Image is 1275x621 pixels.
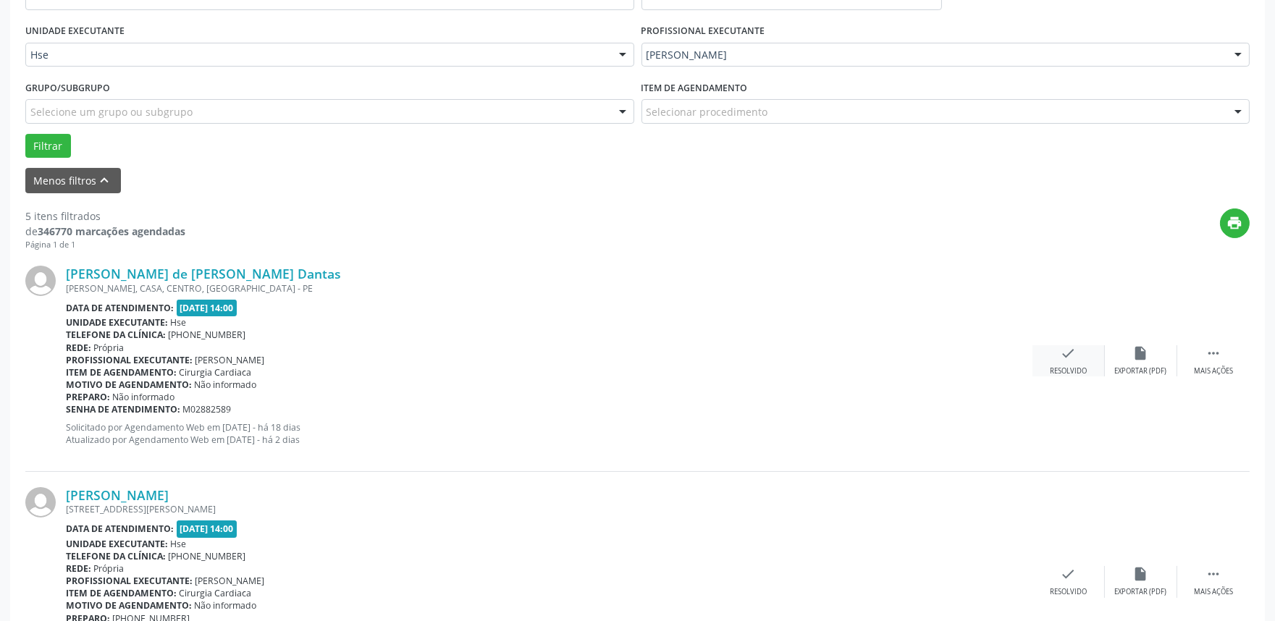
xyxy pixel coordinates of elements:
b: Data de atendimento: [66,523,174,535]
a: [PERSON_NAME] [66,487,169,503]
div: Exportar (PDF) [1115,587,1167,597]
b: Motivo de agendamento: [66,379,192,391]
i: check [1061,566,1077,582]
span: Hse [171,538,187,550]
b: Senha de atendimento: [66,403,180,415]
b: Rede: [66,342,91,354]
b: Profissional executante: [66,575,193,587]
span: Hse [30,48,605,62]
span: [PHONE_NUMBER] [169,329,246,341]
div: Mais ações [1194,587,1233,597]
b: Item de agendamento: [66,587,177,599]
div: Página 1 de 1 [25,239,185,251]
span: [PERSON_NAME] [195,354,265,366]
button: Filtrar [25,134,71,159]
span: M02882589 [183,403,232,415]
i: print [1227,215,1243,231]
span: [PERSON_NAME] [195,575,265,587]
button: Menos filtroskeyboard_arrow_up [25,168,121,193]
span: Não informado [195,599,257,612]
b: Telefone da clínica: [66,550,166,562]
i:  [1205,345,1221,361]
span: Selecione um grupo ou subgrupo [30,104,193,119]
label: PROFISSIONAL EXECUTANTE [641,20,765,43]
span: Cirurgia Cardiaca [180,587,252,599]
b: Unidade executante: [66,316,168,329]
i:  [1205,566,1221,582]
span: Hse [171,316,187,329]
b: Telefone da clínica: [66,329,166,341]
div: de [25,224,185,239]
b: Data de atendimento: [66,302,174,314]
i: insert_drive_file [1133,345,1149,361]
span: Não informado [113,391,175,403]
p: Solicitado por Agendamento Web em [DATE] - há 18 dias Atualizado por Agendamento Web em [DATE] - ... [66,421,1032,446]
span: [DATE] 14:00 [177,300,237,316]
span: Cirurgia Cardiaca [180,366,252,379]
span: Própria [94,562,125,575]
b: Rede: [66,562,91,575]
b: Motivo de agendamento: [66,599,192,612]
span: Própria [94,342,125,354]
div: Exportar (PDF) [1115,366,1167,376]
b: Item de agendamento: [66,366,177,379]
div: 5 itens filtrados [25,208,185,224]
b: Profissional executante: [66,354,193,366]
span: Não informado [195,379,257,391]
span: [PHONE_NUMBER] [169,550,246,562]
div: Resolvido [1050,366,1087,376]
img: img [25,266,56,296]
b: Unidade executante: [66,538,168,550]
span: Selecionar procedimento [647,104,768,119]
span: [DATE] 14:00 [177,520,237,537]
img: img [25,487,56,517]
div: [STREET_ADDRESS][PERSON_NAME] [66,503,1032,515]
i: check [1061,345,1077,361]
strong: 346770 marcações agendadas [38,224,185,238]
i: insert_drive_file [1133,566,1149,582]
div: Mais ações [1194,366,1233,376]
span: [PERSON_NAME] [647,48,1221,62]
label: Grupo/Subgrupo [25,77,110,99]
i: keyboard_arrow_up [97,172,113,188]
div: Resolvido [1050,587,1087,597]
a: [PERSON_NAME] de [PERSON_NAME] Dantas [66,266,341,282]
b: Preparo: [66,391,110,403]
label: Item de agendamento [641,77,748,99]
label: UNIDADE EXECUTANTE [25,20,125,43]
button: print [1220,208,1250,238]
div: [PERSON_NAME], CASA, CENTRO, [GEOGRAPHIC_DATA] - PE [66,282,1032,295]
